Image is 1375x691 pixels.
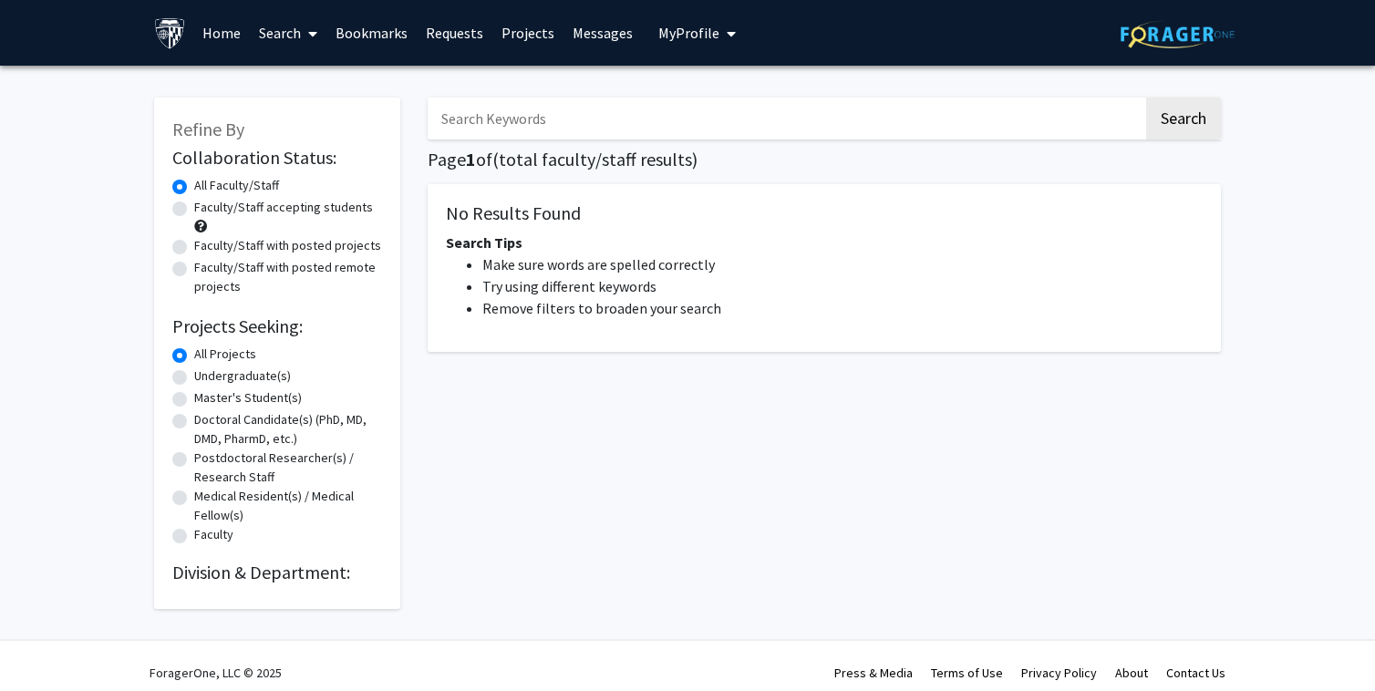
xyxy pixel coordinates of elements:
[563,1,642,65] a: Messages
[482,275,1203,297] li: Try using different keywords
[250,1,326,65] a: Search
[1166,665,1225,681] a: Contact Us
[428,370,1221,412] nav: Page navigation
[194,366,291,386] label: Undergraduate(s)
[1115,665,1148,681] a: About
[658,24,719,42] span: My Profile
[154,17,186,49] img: Johns Hopkins University Logo
[194,176,279,195] label: All Faculty/Staff
[194,388,302,407] label: Master's Student(s)
[194,236,381,255] label: Faculty/Staff with posted projects
[1021,665,1097,681] a: Privacy Policy
[417,1,492,65] a: Requests
[194,345,256,364] label: All Projects
[172,315,382,337] h2: Projects Seeking:
[466,148,476,170] span: 1
[482,253,1203,275] li: Make sure words are spelled correctly
[172,147,382,169] h2: Collaboration Status:
[1121,20,1235,48] img: ForagerOne Logo
[172,118,244,140] span: Refine By
[834,665,913,681] a: Press & Media
[172,562,382,583] h2: Division & Department:
[1146,98,1221,139] button: Search
[931,665,1003,681] a: Terms of Use
[194,198,373,217] label: Faculty/Staff accepting students
[482,297,1203,319] li: Remove filters to broaden your search
[194,487,382,525] label: Medical Resident(s) / Medical Fellow(s)
[428,149,1221,170] h1: Page of ( total faculty/staff results)
[428,98,1143,139] input: Search Keywords
[446,233,522,252] span: Search Tips
[194,449,382,487] label: Postdoctoral Researcher(s) / Research Staff
[492,1,563,65] a: Projects
[326,1,417,65] a: Bookmarks
[194,525,233,544] label: Faculty
[194,410,382,449] label: Doctoral Candidate(s) (PhD, MD, DMD, PharmD, etc.)
[193,1,250,65] a: Home
[446,202,1203,224] h5: No Results Found
[194,258,382,296] label: Faculty/Staff with posted remote projects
